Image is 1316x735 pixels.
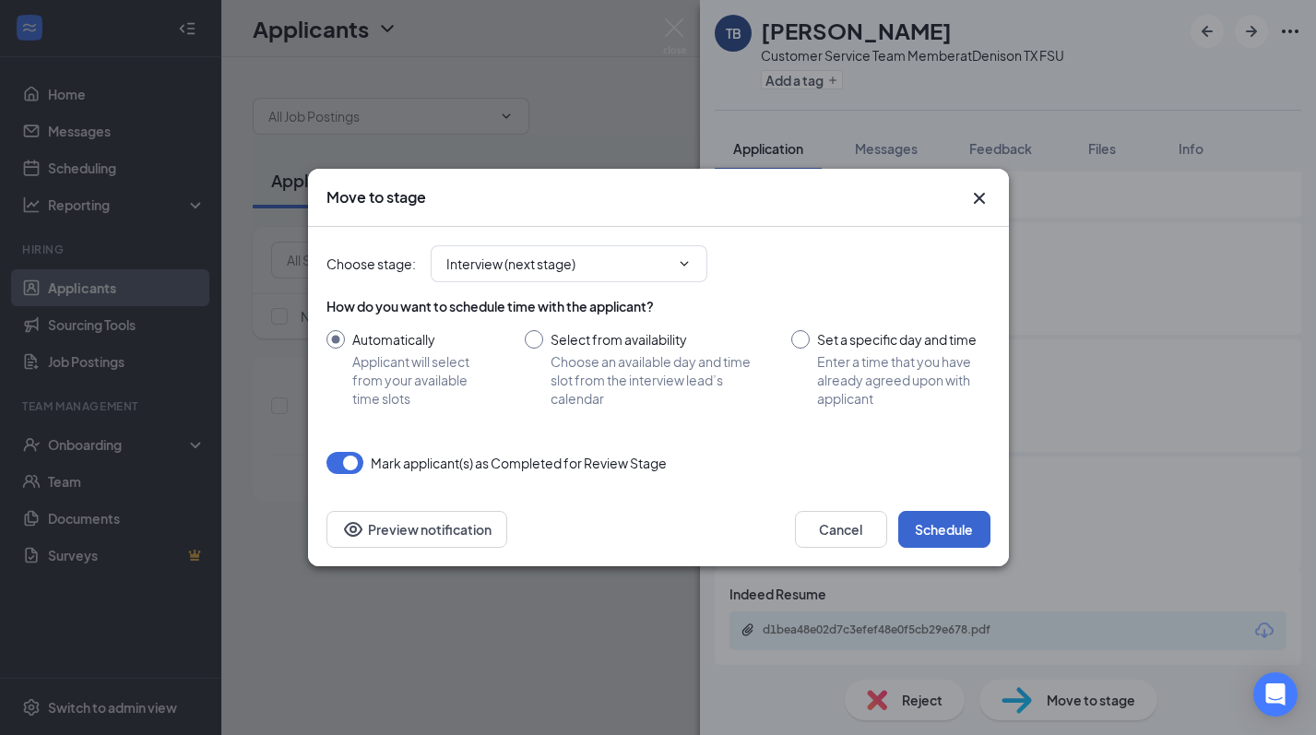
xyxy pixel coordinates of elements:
[371,452,667,474] span: Mark applicant(s) as Completed for Review Stage
[1253,672,1298,717] div: Open Intercom Messenger
[795,511,887,548] button: Cancel
[677,256,692,271] svg: ChevronDown
[326,254,416,274] span: Choose stage :
[968,187,990,209] button: Close
[342,518,364,540] svg: Eye
[898,511,990,548] button: Schedule
[968,187,990,209] svg: Cross
[326,511,507,548] button: Preview notificationEye
[326,297,990,315] div: How do you want to schedule time with the applicant?
[326,187,426,207] h3: Move to stage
